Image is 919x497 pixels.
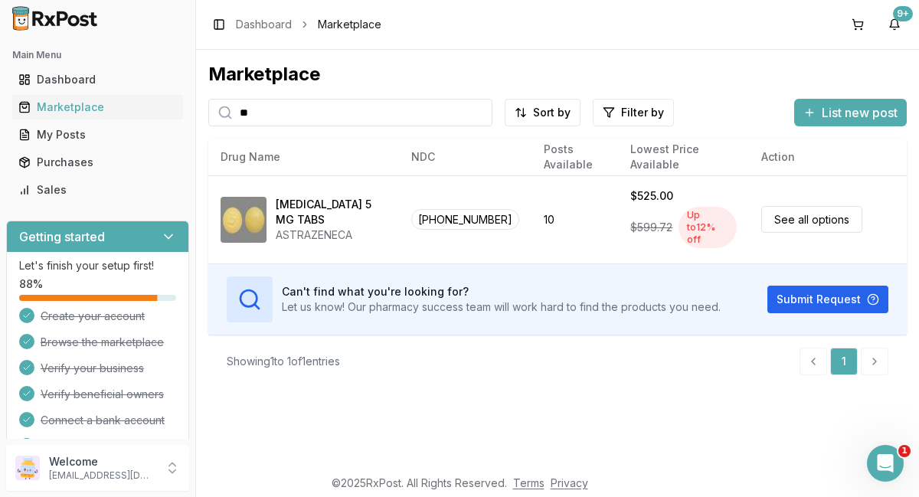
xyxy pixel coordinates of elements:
td: 10 [531,175,618,263]
button: Submit Request [767,286,888,313]
p: [EMAIL_ADDRESS][DOMAIN_NAME] [49,469,155,482]
div: 9+ [893,6,913,21]
div: Marketplace [18,100,177,115]
a: Privacy [551,476,588,489]
div: Sales [18,182,177,198]
img: User avatar [15,456,40,480]
span: Connect a bank account [41,413,165,428]
button: Marketplace [6,95,189,119]
iframe: Intercom live chat [867,445,904,482]
p: Let us know! Our pharmacy success team will work hard to find the products you need. [282,299,721,315]
button: Dashboard [6,67,189,92]
button: 9+ [882,12,907,37]
th: Posts Available [531,139,618,175]
a: My Posts [12,121,183,149]
a: Terms [513,476,545,489]
a: 1 [830,348,858,375]
span: 88 % [19,276,43,292]
span: Filter by [621,105,664,120]
span: Marketplace [318,17,381,32]
button: Purchases [6,150,189,175]
div: Purchases [18,155,177,170]
th: Action [749,139,907,175]
a: Purchases [12,149,183,176]
span: Create your account [41,309,145,324]
p: Let's finish your setup first! [19,258,176,273]
th: Lowest Price Available [618,139,749,175]
a: Marketplace [12,93,183,121]
div: Up to 12 % off [679,207,737,248]
h3: Can't find what you're looking for? [282,284,721,299]
a: Dashboard [236,17,292,32]
span: Verify beneficial owners [41,387,164,402]
div: Showing 1 to 1 of 1 entries [227,354,340,369]
a: List new post [794,106,907,122]
span: Sort by [533,105,571,120]
div: ASTRAZENECA [276,227,387,243]
div: Marketplace [208,62,907,87]
button: Sort by [505,99,581,126]
span: Browse the marketplace [41,335,164,350]
span: Verify your business [41,361,144,376]
img: Farxiga 5 MG TABS [221,197,267,243]
span: List new post [822,103,898,122]
div: My Posts [18,127,177,142]
h3: Getting started [19,227,105,246]
nav: pagination [800,348,888,375]
span: 1 [898,445,911,457]
div: Dashboard [18,72,177,87]
span: [PHONE_NUMBER] [411,209,519,230]
nav: breadcrumb [236,17,381,32]
p: Welcome [49,454,155,469]
button: Filter by [593,99,674,126]
h2: Main Menu [12,49,183,61]
a: See all options [761,206,862,233]
th: Drug Name [208,139,399,175]
span: $599.72 [630,220,672,235]
img: RxPost Logo [6,6,104,31]
a: Dashboard [12,66,183,93]
a: Sales [12,176,183,204]
button: List new post [794,99,907,126]
div: [MEDICAL_DATA] 5 MG TABS [276,197,387,227]
button: Sales [6,178,189,202]
button: My Posts [6,123,189,147]
div: $525.00 [630,188,673,204]
th: NDC [399,139,531,175]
